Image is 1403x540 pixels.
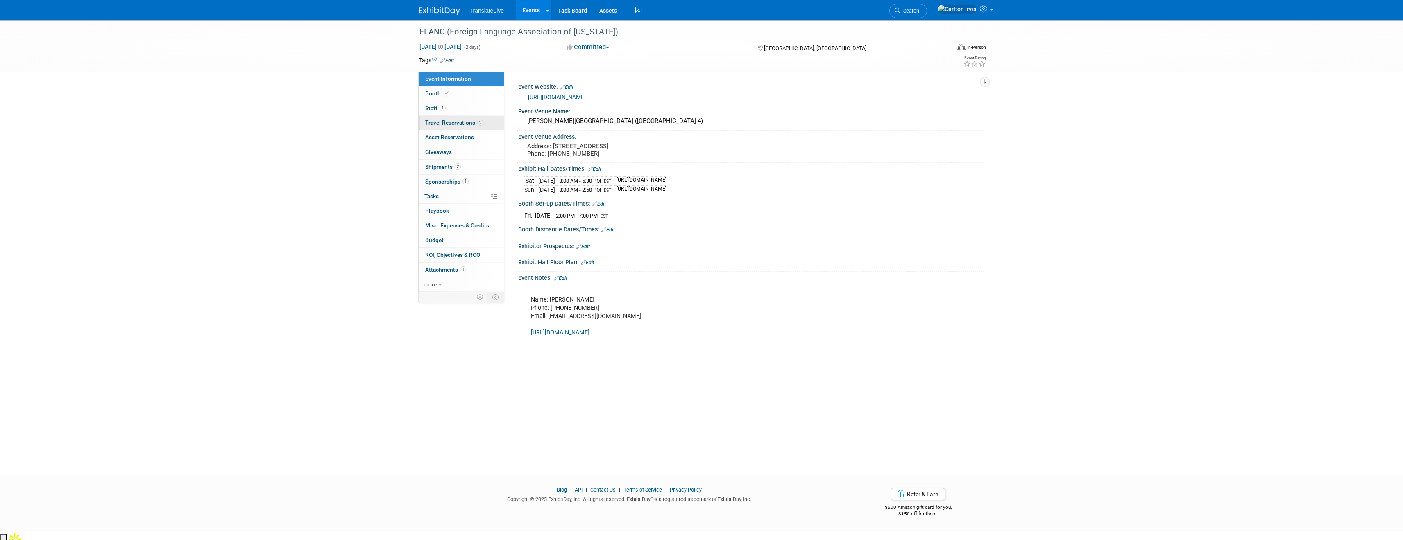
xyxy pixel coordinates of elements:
[518,223,984,234] div: Booth Dismantle Dates/Times:
[440,58,454,64] a: Edit
[588,166,601,172] a: Edit
[663,487,669,493] span: |
[437,43,444,50] span: to
[518,81,984,91] div: Event Website:
[559,187,601,193] span: 8:00 AM - 2:50 PM
[417,25,938,39] div: FLANC (Foreign Language Association of [US_STATE])
[564,43,612,52] button: Committed
[525,284,894,341] div: Name: [PERSON_NAME] Phone: [PHONE_NUMBER] Email: [EMAIL_ADDRESS][DOMAIN_NAME]
[425,75,471,82] span: Event Information
[462,178,469,184] span: 1
[559,178,601,184] span: 8:00 AM - 5:30 PM
[518,197,984,208] div: Booth Set-up Dates/Times:
[419,218,504,233] a: Misc. Expenses & Credits
[425,149,452,155] span: Giveaways
[455,163,461,170] span: 2
[487,292,504,302] td: Toggle Event Tabs
[900,8,919,14] span: Search
[419,86,504,101] a: Booth
[518,131,984,141] div: Event Venue Address:
[902,43,986,55] div: Event Format
[463,45,481,50] span: (2 days)
[460,266,466,272] span: 1
[419,248,504,262] a: ROI, Objectives & ROO
[889,4,927,18] a: Search
[938,5,977,14] img: Carlton Irvis
[590,487,616,493] a: Contact Us
[425,222,489,229] span: Misc. Expenses & Credits
[556,213,598,219] span: 2:00 PM - 7:00 PM
[612,177,666,186] td: [URL][DOMAIN_NAME]
[424,193,439,200] span: Tasks
[518,272,984,282] div: Event Notes:
[419,277,504,292] a: more
[419,7,460,15] img: ExhibitDay
[424,281,437,288] span: more
[538,186,555,194] td: [DATE]
[557,487,567,493] a: Blog
[477,120,483,126] span: 2
[604,179,612,184] span: EST
[604,188,612,193] span: EST
[419,101,504,116] a: Staff1
[581,260,594,265] a: Edit
[524,115,978,127] div: [PERSON_NAME][GEOGRAPHIC_DATA] ([GEOGRAPHIC_DATA] 4)
[425,134,474,141] span: Asset Reservations
[518,163,984,173] div: Exhibit Hall Dates/Times:
[419,130,504,145] a: Asset Reservations
[524,186,538,194] td: Sun.
[524,177,538,186] td: Sat.
[617,487,622,493] span: |
[473,292,487,302] td: Personalize Event Tab Strip
[419,494,840,503] div: Copyright © 2025 ExhibitDay, Inc. All rights reserved. ExhibitDay is a registered trademark of Ex...
[528,94,586,100] a: [URL][DOMAIN_NAME]
[518,256,984,267] div: Exhibit Hall Floor Plan:
[425,266,466,273] span: Attachments
[601,227,615,233] a: Edit
[518,240,984,251] div: Exhibitor Prospectus:
[470,7,504,14] span: TranslateLive
[419,145,504,159] a: Giveaways
[601,213,608,219] span: EST
[651,495,653,500] sup: ®
[425,119,483,126] span: Travel Reservations
[535,211,552,220] td: [DATE]
[425,237,444,243] span: Budget
[764,45,866,51] span: [GEOGRAPHIC_DATA], [GEOGRAPHIC_DATA]
[440,105,446,111] span: 1
[554,275,567,281] a: Edit
[560,84,573,90] a: Edit
[584,487,589,493] span: |
[518,105,984,116] div: Event Venue Name:
[419,72,504,86] a: Event Information
[524,211,535,220] td: Fri.
[419,263,504,277] a: Attachments1
[967,44,986,50] div: In-Person
[575,487,583,493] a: API
[419,116,504,130] a: Travel Reservations2
[891,488,945,500] a: Refer & Earn
[425,90,450,97] span: Booth
[852,499,984,517] div: $500 Amazon gift card for you,
[592,201,606,207] a: Edit
[425,105,446,111] span: Staff
[419,233,504,247] a: Budget
[612,186,666,194] td: [URL][DOMAIN_NAME]
[957,44,966,50] img: Format-Inperson.png
[531,329,589,336] a: [URL][DOMAIN_NAME]
[425,252,480,258] span: ROI, Objectives & ROO
[852,511,984,517] div: $150 off for them.
[419,43,462,50] span: [DATE] [DATE]
[623,487,662,493] a: Terms of Service
[538,177,555,186] td: [DATE]
[419,189,504,204] a: Tasks
[419,204,504,218] a: Playbook
[444,91,449,95] i: Booth reservation complete
[419,175,504,189] a: Sponsorships1
[576,244,590,250] a: Edit
[419,56,454,64] td: Tags
[568,487,573,493] span: |
[527,143,703,157] pre: Address: [STREET_ADDRESS] Phone: [PHONE_NUMBER]
[419,160,504,174] a: Shipments2
[670,487,702,493] a: Privacy Policy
